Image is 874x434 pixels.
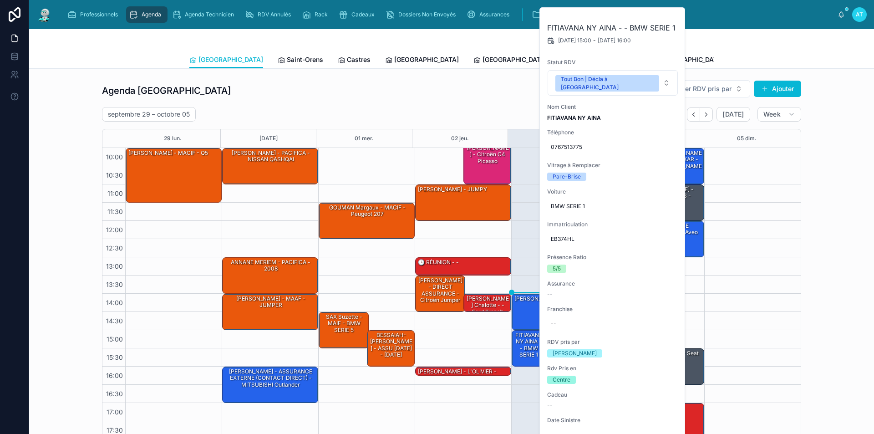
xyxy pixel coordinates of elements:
[416,276,465,311] div: [PERSON_NAME] - DIRECT ASSURANCE - Citroën jumper
[104,372,125,379] span: 16:00
[512,294,607,330] div: [PERSON_NAME] - GMF - ZAPHIRA
[104,262,125,270] span: 13:00
[164,129,182,148] button: 29 lun.
[513,331,544,359] div: FITIAVANA NY AINA - - BMW SERIE 1
[676,84,732,93] span: Filter RDV pris par
[104,244,125,252] span: 12:30
[700,107,713,122] button: Next
[464,294,511,311] div: [PERSON_NAME] chalotte - - ford transit 2013 mk6
[223,367,318,403] div: [PERSON_NAME] - ASSURANCE EXTERNE (CONTACT DIRECT) - MITSUBISHI Outlander
[224,149,317,164] div: [PERSON_NAME] - PACIFICA - NISSAN QASHQAI
[451,129,469,148] button: 02 jeu.
[127,149,209,157] div: [PERSON_NAME] - MACIF - Q5
[398,11,456,18] span: Dossiers Non Envoyés
[347,55,371,64] span: Castres
[169,6,240,23] a: Agenda Technicien
[394,55,459,64] span: [GEOGRAPHIC_DATA]
[417,276,464,305] div: [PERSON_NAME] - DIRECT ASSURANCE - Citroën jumper
[547,129,678,136] span: Téléphone
[547,402,553,409] span: --
[36,7,53,22] img: App logo
[547,221,678,228] span: Immatriculation
[668,80,750,97] button: Select Button
[553,265,561,273] div: 5/5
[659,55,724,64] span: [GEOGRAPHIC_DATA]
[104,390,125,398] span: 16:30
[385,51,459,70] a: [GEOGRAPHIC_DATA]
[763,110,781,118] span: Week
[547,306,678,313] span: Franchise
[416,367,511,376] div: [PERSON_NAME] - L'OLIVIER -
[80,11,118,18] span: Professionnels
[547,365,678,372] span: Rdv Pris en
[224,295,317,310] div: [PERSON_NAME] - MAAF - JUMPER
[547,391,678,398] span: Cadeau
[417,185,488,194] div: [PERSON_NAME] - JUMPY
[417,368,498,376] div: [PERSON_NAME] - L'OLIVIER -
[547,188,678,195] span: Voiture
[142,11,161,18] span: Agenda
[351,11,375,18] span: Cadeaux
[104,281,125,288] span: 13:30
[513,295,606,303] div: [PERSON_NAME] - GMF - ZAPHIRA
[465,295,511,323] div: [PERSON_NAME] chalotte - - ford transit 2013 mk6
[598,37,631,44] span: [DATE] 16:00
[529,6,610,23] a: NE PAS TOUCHER
[687,107,700,122] button: Back
[548,70,678,96] button: Select Button
[185,11,234,18] span: Agenda Technicien
[465,131,511,165] div: [PERSON_NAME] - [PERSON_NAME] - Citroën C4 Picasso
[551,203,675,210] span: BMW SERIE 1
[315,11,328,18] span: Rack
[223,148,318,184] div: [PERSON_NAME] - PACIFICA - NISSAN QASHQAI
[558,37,591,44] span: [DATE] 15:00
[102,84,231,97] h1: Agenda [GEOGRAPHIC_DATA]
[287,55,323,64] span: Saint-Orens
[242,6,297,23] a: RDV Annulés
[483,55,547,64] span: [GEOGRAPHIC_DATA]
[547,291,553,298] span: --
[336,6,381,23] a: Cadeaux
[320,313,368,334] div: SAX Suzette - MAIF - BMW SERIE 5
[126,148,221,202] div: [PERSON_NAME] - MACIF - Q5
[551,320,556,327] div: --
[716,107,750,122] button: [DATE]
[547,103,678,111] span: Nom Client
[383,6,462,23] a: Dossiers Non Envoyés
[189,51,263,69] a: [GEOGRAPHIC_DATA]
[319,203,414,239] div: GOUMAN Margaux - MACIF - Peugeot 207
[464,130,511,184] div: [PERSON_NAME] - [PERSON_NAME] - Citroën C4 Picasso
[104,335,125,343] span: 15:00
[104,299,125,306] span: 14:00
[355,129,374,148] div: 01 mer.
[551,143,675,151] span: 0767513775
[104,408,125,416] span: 17:00
[223,258,318,293] div: ANNANE MERIEM - PACIFICA - 2008
[319,312,368,348] div: SAX Suzette - MAIF - BMW SERIE 5
[259,129,278,148] button: [DATE]
[547,280,678,287] span: Assurance
[104,153,125,161] span: 10:00
[561,75,654,92] div: Tout Bon | Décla à [GEOGRAPHIC_DATA]
[108,110,190,119] h2: septembre 29 – octobre 05
[737,129,757,148] button: 05 dim.
[547,338,678,346] span: RDV pris par
[258,11,291,18] span: RDV Annulés
[754,81,801,97] button: Ajouter
[464,6,516,23] a: Assurances
[65,6,124,23] a: Professionnels
[223,294,318,330] div: [PERSON_NAME] - MAAF - JUMPER
[320,204,414,219] div: GOUMAN Margaux - MACIF - Peugeot 207
[105,208,125,215] span: 11:30
[105,189,125,197] span: 11:00
[299,6,334,23] a: Rack
[416,185,511,220] div: [PERSON_NAME] - JUMPY
[417,258,460,266] div: 🕒 RÉUNION - -
[479,11,509,18] span: Assurances
[60,5,838,25] div: scrollable content
[104,226,125,234] span: 12:00
[553,376,570,384] div: Centre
